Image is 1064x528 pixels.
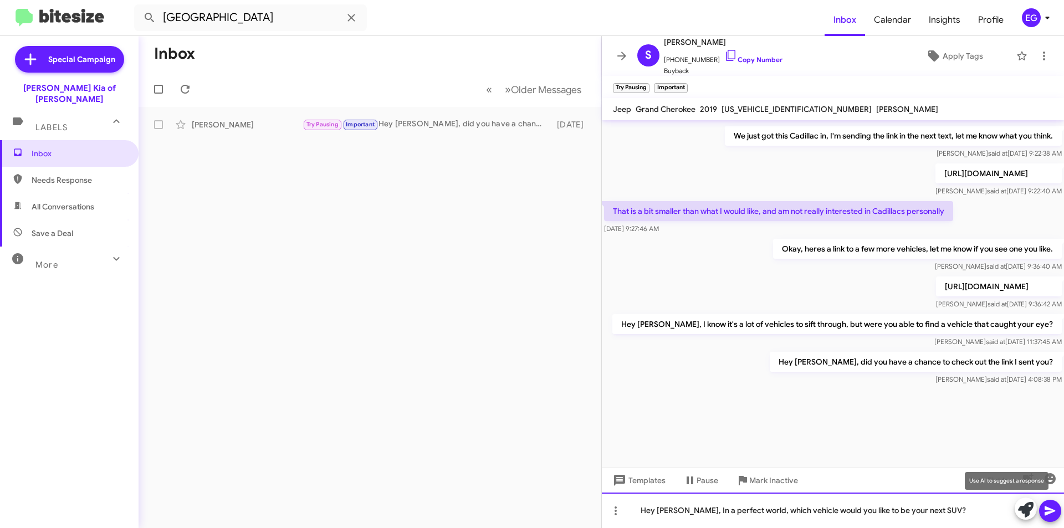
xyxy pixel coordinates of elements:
[987,375,1006,383] span: said at
[480,78,588,101] nav: Page navigation example
[664,49,782,65] span: [PHONE_NUMBER]
[664,35,782,49] span: [PERSON_NAME]
[35,260,58,270] span: More
[654,83,687,93] small: Important
[505,83,511,96] span: »
[604,224,659,233] span: [DATE] 9:27:46 AM
[613,83,649,93] small: Try Pausing
[969,4,1012,36] a: Profile
[32,201,94,212] span: All Conversations
[306,121,339,128] span: Try Pausing
[32,228,73,239] span: Save a Deal
[724,55,782,64] a: Copy Number
[725,126,1062,146] p: We just got this Cadillac in, I'm sending the link in the next text, let me know what you think.
[965,472,1048,490] div: Use AI to suggest a response
[920,4,969,36] a: Insights
[604,201,953,221] p: That is a bit smaller than what I would like, and am not really interested in Cadillacs personally
[897,46,1011,66] button: Apply Tags
[551,119,592,130] div: [DATE]
[498,78,588,101] button: Next
[935,262,1062,270] span: [PERSON_NAME] [DATE] 9:36:40 AM
[674,470,727,490] button: Pause
[943,46,983,66] span: Apply Tags
[664,65,782,76] span: Buyback
[986,262,1006,270] span: said at
[936,300,1062,308] span: [PERSON_NAME] [DATE] 9:36:42 AM
[935,163,1062,183] p: [URL][DOMAIN_NAME]
[613,104,631,114] span: Jeep
[192,119,303,130] div: [PERSON_NAME]
[602,493,1064,528] div: Hey [PERSON_NAME], In a perfect world, which vehicle would you like to be your next SUV?
[936,276,1062,296] p: [URL][DOMAIN_NAME]
[602,470,674,490] button: Templates
[32,175,126,186] span: Needs Response
[865,4,920,36] a: Calendar
[935,375,1062,383] span: [PERSON_NAME] [DATE] 4:08:38 PM
[486,83,492,96] span: «
[611,470,666,490] span: Templates
[987,187,1006,195] span: said at
[937,149,1062,157] span: [PERSON_NAME] [DATE] 9:22:38 AM
[988,300,1007,308] span: said at
[700,104,717,114] span: 2019
[1022,8,1041,27] div: EG
[749,470,798,490] span: Mark Inactive
[645,47,652,64] span: S
[770,352,1062,372] p: Hey [PERSON_NAME], did you have a chance to check out the link I sent you?
[35,122,68,132] span: Labels
[154,45,195,63] h1: Inbox
[988,149,1007,157] span: said at
[986,337,1005,346] span: said at
[773,239,1062,259] p: Okay, heres a link to a few more vehicles, let me know if you see one you like.
[15,46,124,73] a: Special Campaign
[303,118,551,131] div: Hey [PERSON_NAME], did you have a chance to check out the link I sent you?
[825,4,865,36] a: Inbox
[722,104,872,114] span: [US_VEHICLE_IDENTIFICATION_NUMBER]
[636,104,695,114] span: Grand Cherokee
[32,148,126,159] span: Inbox
[612,314,1062,334] p: Hey [PERSON_NAME], I know it's a lot of vehicles to sift through, but were you able to find a veh...
[934,337,1062,346] span: [PERSON_NAME] [DATE] 11:37:45 AM
[346,121,375,128] span: Important
[134,4,367,31] input: Search
[48,54,115,65] span: Special Campaign
[1012,8,1052,27] button: EG
[511,84,581,96] span: Older Messages
[935,187,1062,195] span: [PERSON_NAME] [DATE] 9:22:40 AM
[697,470,718,490] span: Pause
[479,78,499,101] button: Previous
[727,470,807,490] button: Mark Inactive
[876,104,938,114] span: [PERSON_NAME]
